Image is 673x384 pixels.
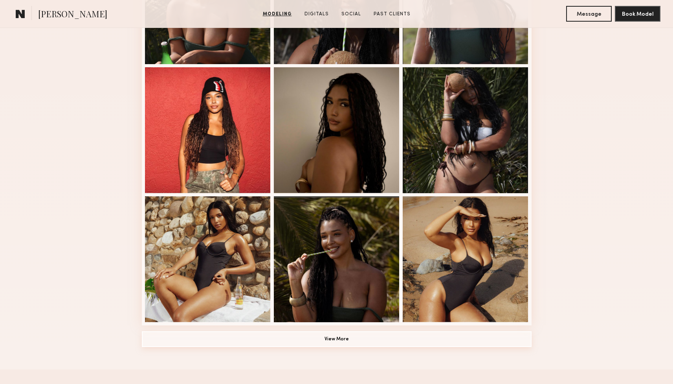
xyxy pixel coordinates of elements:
[260,11,295,18] a: Modeling
[38,8,107,22] span: [PERSON_NAME]
[615,10,660,17] a: Book Model
[615,6,660,22] button: Book Model
[338,11,364,18] a: Social
[566,6,612,22] button: Message
[301,11,332,18] a: Digitals
[370,11,414,18] a: Past Clients
[142,331,532,347] button: View More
